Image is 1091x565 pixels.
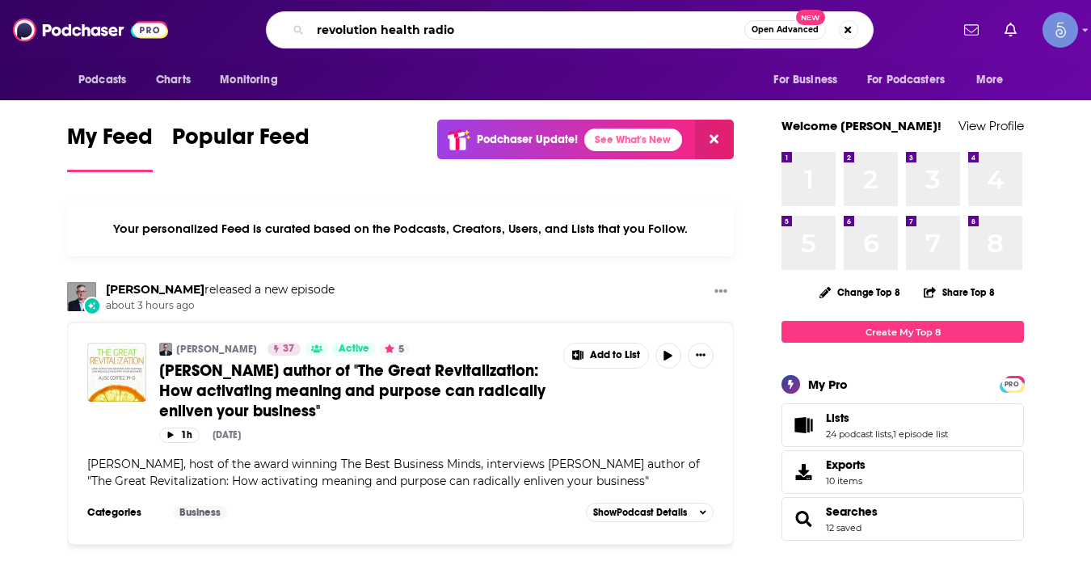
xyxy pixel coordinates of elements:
[159,428,200,443] button: 1h
[87,457,700,488] span: [PERSON_NAME], host of the award winning The Best Business Minds, interviews [PERSON_NAME] author...
[67,123,153,160] span: My Feed
[106,299,335,313] span: about 3 hours ago
[744,20,826,40] button: Open AdvancedNew
[213,429,241,441] div: [DATE]
[477,133,578,146] p: Podchaser Update!
[826,457,866,472] span: Exports
[781,118,941,133] a: Welcome [PERSON_NAME]!
[976,69,1004,91] span: More
[13,15,168,45] img: Podchaser - Follow, Share and Rate Podcasts
[267,343,301,356] a: 37
[752,26,819,34] span: Open Advanced
[796,10,825,25] span: New
[159,343,172,356] img: Marc Kramer
[857,65,968,95] button: open menu
[78,69,126,91] span: Podcasts
[159,361,552,421] a: [PERSON_NAME] author of "The Great Revitalization: How activating meaning and purpose can radical...
[688,343,714,369] button: Show More Button
[826,411,849,425] span: Lists
[156,69,191,91] span: Charts
[67,282,96,311] img: Marc Kramer
[826,428,891,440] a: 24 podcast lists
[810,282,910,302] button: Change Top 8
[172,123,310,172] a: Popular Feed
[159,361,545,421] span: [PERSON_NAME] author of "The Great Revitalization: How activating meaning and purpose can radical...
[1002,378,1021,390] span: PRO
[781,450,1024,494] a: Exports
[106,282,204,297] a: Marc Kramer
[173,506,227,519] a: Business
[209,65,298,95] button: open menu
[867,69,945,91] span: For Podcasters
[965,65,1024,95] button: open menu
[781,403,1024,447] span: Lists
[220,69,277,91] span: Monitoring
[787,508,819,530] a: Searches
[380,343,409,356] button: 5
[762,65,857,95] button: open menu
[808,377,848,392] div: My Pro
[787,414,819,436] a: Lists
[87,343,146,402] img: Alise Cortez author of "The Great Revitalization: How activating meaning and purpose can radicall...
[67,201,734,256] div: Your personalized Feed is curated based on the Podcasts, Creators, Users, and Lists that you Follow.
[826,411,948,425] a: Lists
[172,123,310,160] span: Popular Feed
[891,428,893,440] span: ,
[332,343,376,356] a: Active
[266,11,874,48] div: Search podcasts, credits, & more...
[176,343,257,356] a: [PERSON_NAME]
[826,475,866,487] span: 10 items
[590,349,640,361] span: Add to List
[83,297,101,314] div: New Episode
[923,276,996,308] button: Share Top 8
[1002,377,1021,390] a: PRO
[893,428,948,440] a: 1 episode list
[584,129,682,151] a: See What's New
[708,282,734,302] button: Show More Button
[1043,12,1078,48] button: Show profile menu
[283,341,294,357] span: 37
[87,506,160,519] h3: Categories
[1043,12,1078,48] img: User Profile
[826,522,861,533] a: 12 saved
[339,341,369,357] span: Active
[958,118,1024,133] a: View Profile
[586,503,714,522] button: ShowPodcast Details
[773,69,837,91] span: For Business
[593,507,687,518] span: Show Podcast Details
[145,65,200,95] a: Charts
[826,504,878,519] a: Searches
[1043,12,1078,48] span: Logged in as Spiral5-G1
[310,17,744,43] input: Search podcasts, credits, & more...
[958,16,985,44] a: Show notifications dropdown
[67,65,147,95] button: open menu
[106,282,335,297] h3: released a new episode
[781,497,1024,541] span: Searches
[787,461,819,483] span: Exports
[998,16,1023,44] a: Show notifications dropdown
[781,321,1024,343] a: Create My Top 8
[564,344,648,368] button: Show More Button
[67,123,153,172] a: My Feed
